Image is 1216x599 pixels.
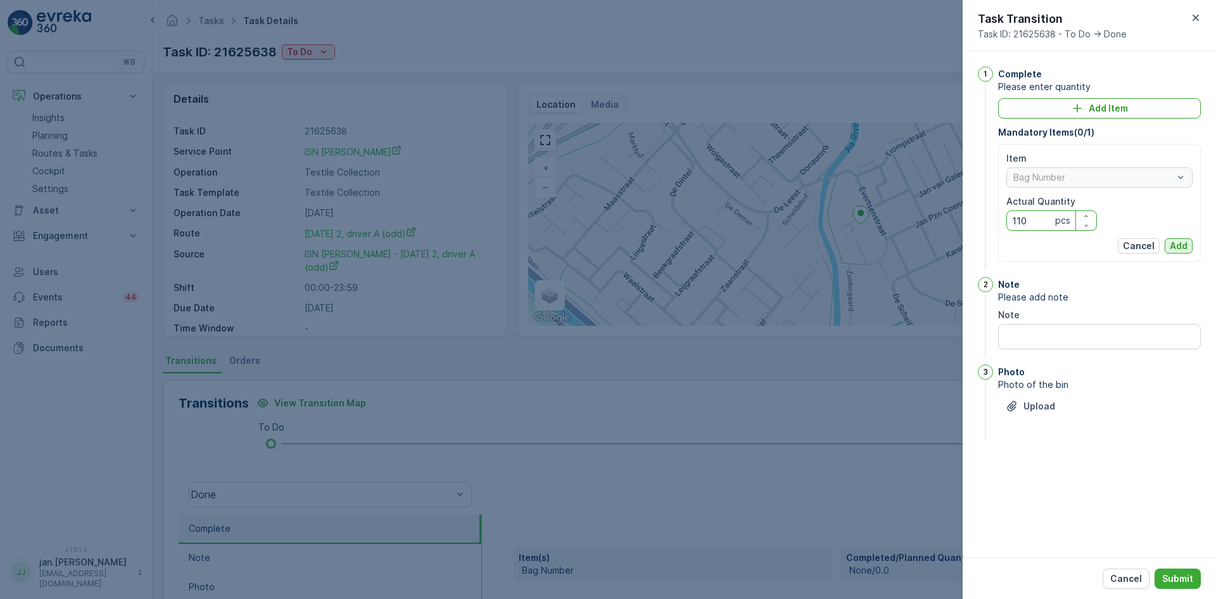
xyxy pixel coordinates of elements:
button: Cancel [1118,238,1160,254]
p: Task Transition [978,10,1127,28]
div: 3 [978,364,993,380]
label: Item [1006,153,1027,164]
label: Actual Quantity [1006,196,1075,207]
p: Photo [998,366,1025,378]
span: Please add note [998,291,1201,304]
p: Upload [1023,400,1055,413]
span: Please enter quantity [998,81,1201,93]
button: Submit [1155,569,1201,589]
p: Cancel [1123,240,1155,252]
button: Upload File [998,396,1063,416]
span: Photo of the bin [998,378,1201,391]
p: pcs [1055,214,1070,227]
p: Add Item [1089,102,1128,115]
div: 1 [978,67,993,82]
p: Add [1170,240,1187,252]
button: Add [1165,238,1193,254]
button: Cancel [1103,569,1149,589]
p: Cancel [1110,572,1142,585]
span: Task ID: 21625638 - To Do -> Done [978,28,1127,41]
div: 2 [978,277,993,292]
p: Complete [998,68,1042,81]
p: Mandatory Items ( 0 / 1 ) [998,126,1201,139]
button: Add Item [998,98,1201,119]
p: Submit [1162,572,1193,585]
p: Note [998,278,1020,291]
label: Note [998,309,1020,320]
